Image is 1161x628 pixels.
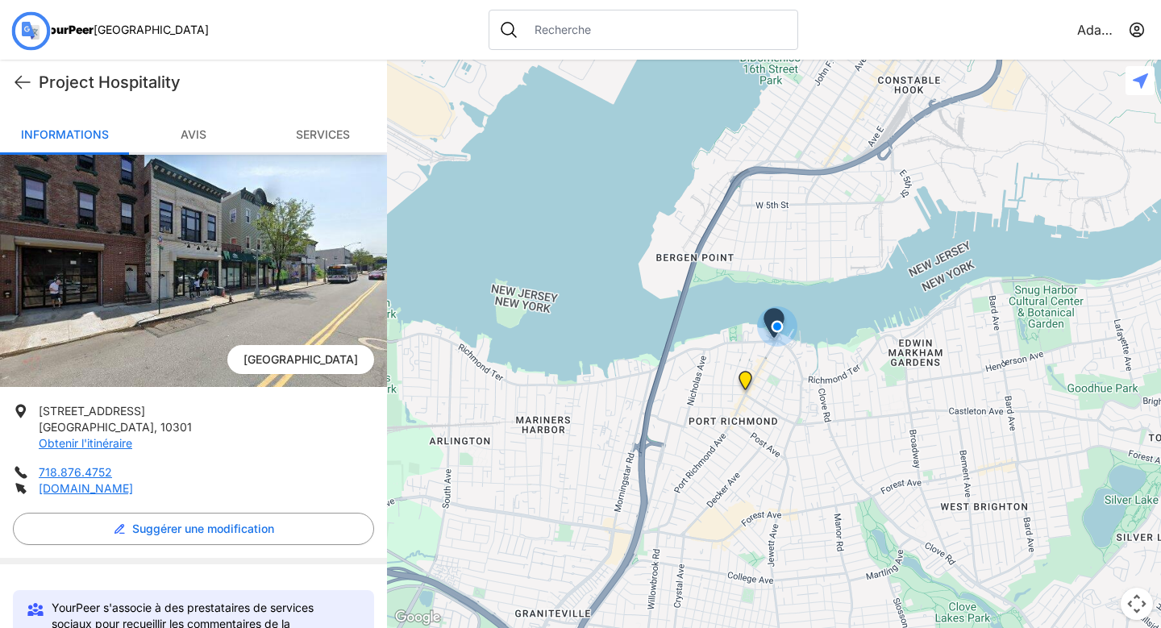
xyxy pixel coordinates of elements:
font: Services [296,127,350,141]
span: [STREET_ADDRESS] [39,404,145,418]
font: [GEOGRAPHIC_DATA] [243,352,358,366]
font: Avis [181,127,206,141]
span: 10301 [160,420,192,434]
input: Recherche [525,22,788,38]
div: Vous êtes ici! [757,306,797,347]
a: Avis [129,117,258,155]
button: Commandes de la caméra cartographique [1121,588,1153,620]
a: 718.876.4752 [39,465,112,479]
font: Adamabard [1077,22,1148,38]
a: [DOMAIN_NAME] [39,481,133,495]
button: Adamabard [1077,20,1145,40]
font: Suggérer une modification [132,522,274,535]
span: [GEOGRAPHIC_DATA] [39,420,154,434]
a: Obtenir l'itinéraire [39,436,132,450]
font: , [154,420,157,434]
a: Services [258,117,387,155]
button: Suggérer une modification [13,513,374,545]
font: Informations [21,127,109,141]
div: Centre d'aide de Port Richmond [735,371,755,397]
a: Ouvrir cette zone dans Google Maps (ouvre une nouvelle fenêtre) [391,607,444,628]
a: YourPeer[GEOGRAPHIC_DATA] [42,25,209,35]
span: [GEOGRAPHIC_DATA] [94,23,209,36]
img: Google [391,607,444,628]
h1: Project Hospitality [39,71,374,94]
